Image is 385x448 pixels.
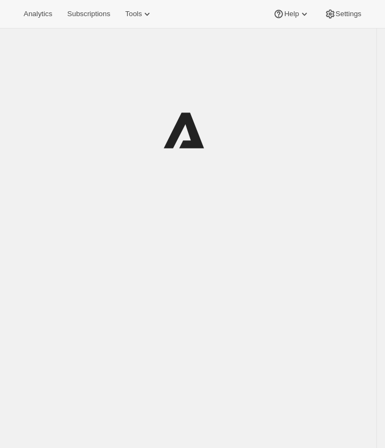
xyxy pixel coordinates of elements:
span: Subscriptions [67,10,110,18]
span: Tools [125,10,142,18]
span: Help [284,10,299,18]
span: Analytics [24,10,52,18]
span: Settings [336,10,361,18]
button: Tools [119,6,159,22]
button: Subscriptions [61,6,117,22]
button: Analytics [17,6,59,22]
button: Settings [318,6,368,22]
button: Help [267,6,316,22]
